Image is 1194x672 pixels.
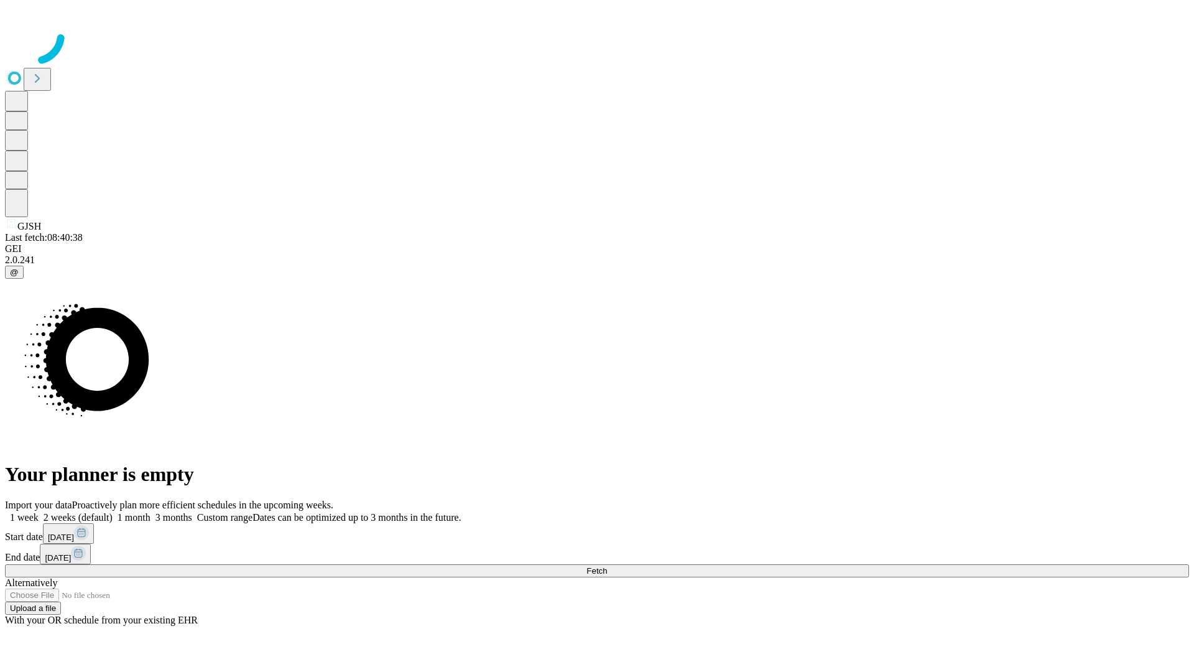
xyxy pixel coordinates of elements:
[197,512,252,523] span: Custom range
[155,512,192,523] span: 3 months
[5,266,24,279] button: @
[5,500,72,510] span: Import your data
[44,512,113,523] span: 2 weeks (default)
[72,500,333,510] span: Proactively plan more efficient schedules in the upcoming weeks.
[10,268,19,277] span: @
[586,566,607,576] span: Fetch
[5,254,1189,266] div: 2.0.241
[48,533,74,542] span: [DATE]
[45,553,71,562] span: [DATE]
[10,512,39,523] span: 1 week
[5,602,61,615] button: Upload a file
[40,544,91,564] button: [DATE]
[5,577,57,588] span: Alternatively
[5,544,1189,564] div: End date
[5,232,83,243] span: Last fetch: 08:40:38
[17,221,41,231] span: GJSH
[5,615,198,625] span: With your OR schedule from your existing EHR
[5,463,1189,486] h1: Your planner is empty
[118,512,150,523] span: 1 month
[43,523,94,544] button: [DATE]
[5,523,1189,544] div: Start date
[252,512,461,523] span: Dates can be optimized up to 3 months in the future.
[5,243,1189,254] div: GEI
[5,564,1189,577] button: Fetch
